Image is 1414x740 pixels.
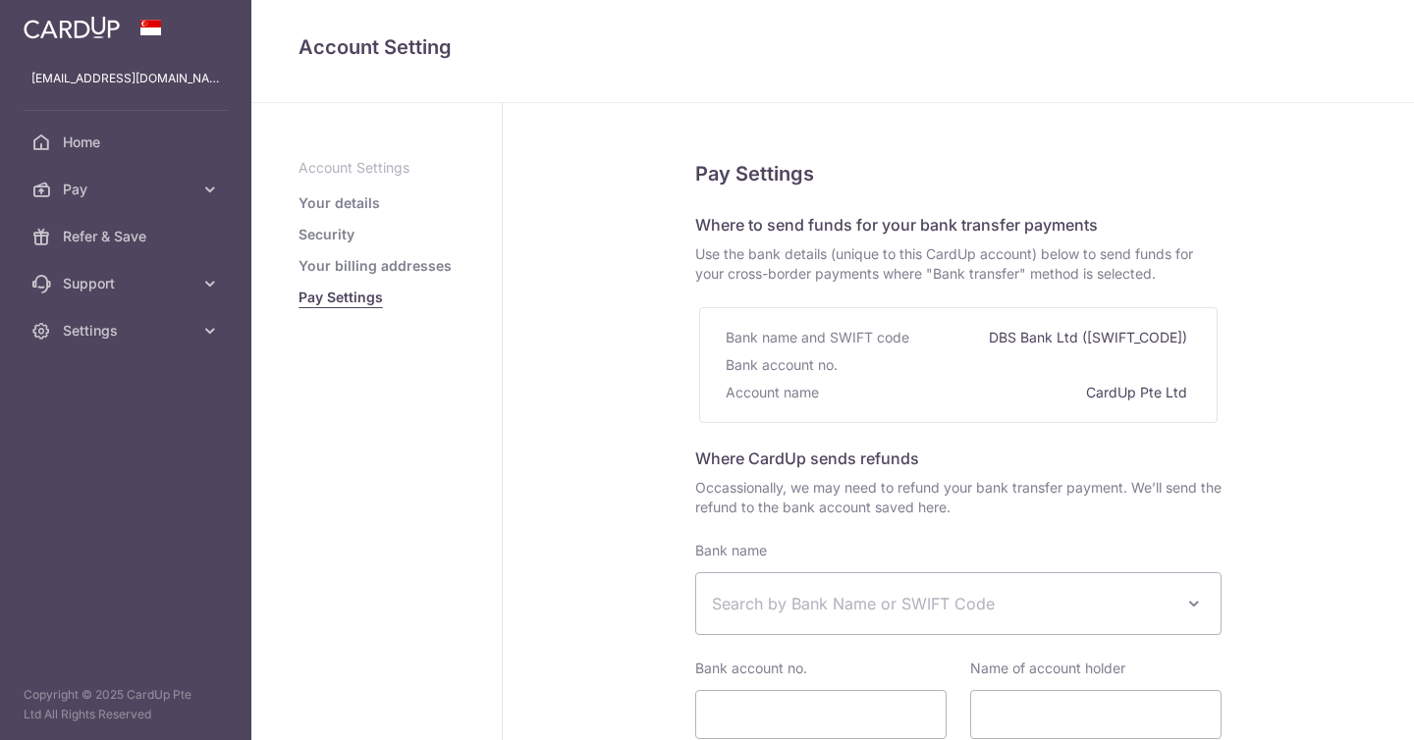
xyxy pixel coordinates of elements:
[695,478,1222,517] span: Occassionally, we may need to refund your bank transfer payment. We’ll send the refund to the ban...
[63,321,192,341] span: Settings
[695,659,807,678] label: Bank account no.
[695,244,1222,284] span: Use the bank details (unique to this CardUp account) below to send funds for your cross-border pa...
[24,16,120,39] img: CardUp
[63,180,192,199] span: Pay
[1086,379,1191,406] div: CardUp Pte Ltd
[726,351,842,379] div: Bank account no.
[299,193,380,213] a: Your details
[63,132,192,152] span: Home
[299,256,452,276] a: Your billing addresses
[63,227,192,246] span: Refer & Save
[695,449,919,468] span: Where CardUp sends refunds
[726,379,823,406] div: Account name
[299,158,455,178] p: Account Settings
[299,35,452,59] span: translation missing: en.refund_bank_accounts.show.title.account_setting
[989,324,1191,351] div: DBS Bank Ltd ([SWIFT_CODE])
[299,225,354,244] a: Security
[695,158,1222,189] h5: Pay Settings
[970,659,1125,678] label: Name of account holder
[695,215,1098,235] span: Where to send funds for your bank transfer payments
[63,274,192,293] span: Support
[695,541,767,560] label: Bank name
[726,324,913,351] div: Bank name and SWIFT code
[712,592,1173,615] span: Search by Bank Name or SWIFT Code
[299,288,383,307] a: Pay Settings
[31,69,220,88] p: [EMAIL_ADDRESS][DOMAIN_NAME]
